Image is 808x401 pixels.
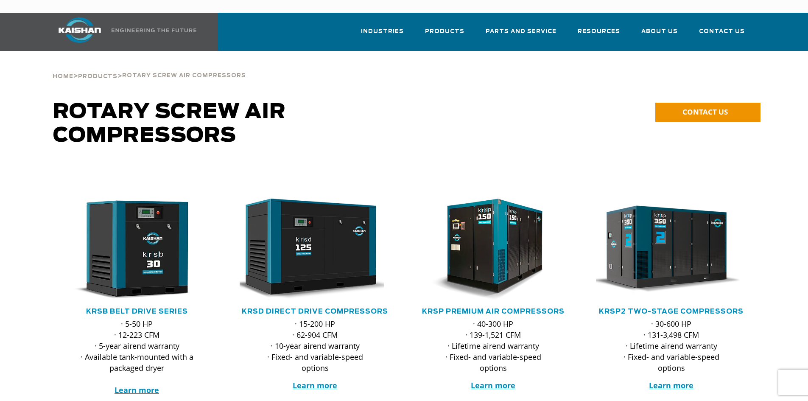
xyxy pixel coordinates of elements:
p: · 5-50 HP · 12-223 CFM · 5-year airend warranty · Available tank-mounted with a packaged dryer [78,318,196,395]
div: > > [53,51,246,83]
a: Kaishan USA [48,13,198,51]
span: Products [425,27,464,36]
div: krsb30 [62,199,212,300]
a: Learn more [649,380,693,390]
a: About Us [641,20,678,49]
a: Learn more [471,380,515,390]
div: krsd125 [240,199,391,300]
a: Contact Us [699,20,745,49]
a: Resources [578,20,620,49]
span: About Us [641,27,678,36]
span: Products [78,74,117,79]
span: CONTACT US [682,107,728,117]
span: Parts and Service [486,27,556,36]
a: Parts and Service [486,20,556,49]
a: Learn more [293,380,337,390]
div: krsp350 [596,199,747,300]
p: · 30-600 HP · 131-3,498 CFM · Lifetime airend warranty · Fixed- and variable-speed options [613,318,730,373]
div: krsp150 [418,199,569,300]
p: · 40-300 HP · 139-1,521 CFM · Lifetime airend warranty · Fixed- and variable-speed options [435,318,552,373]
a: KRSP2 Two-Stage Compressors [599,308,744,315]
span: Contact Us [699,27,745,36]
img: krsb30 [55,199,206,300]
span: Resources [578,27,620,36]
span: Home [53,74,73,79]
img: Engineering the future [112,28,196,32]
img: kaishan logo [48,17,112,43]
span: Rotary Screw Air Compressors [122,73,246,79]
a: Learn more [115,385,159,395]
a: Products [78,72,117,80]
p: · 15-200 HP · 62-904 CFM · 10-year airend warranty · Fixed- and variable-speed options [257,318,374,373]
a: Home [53,72,73,80]
span: Industries [361,27,404,36]
img: krsp150 [411,199,562,300]
a: CONTACT US [655,103,760,122]
a: Industries [361,20,404,49]
a: KRSD Direct Drive Compressors [242,308,388,315]
span: Rotary Screw Air Compressors [53,102,286,146]
a: KRSP Premium Air Compressors [422,308,565,315]
a: KRSB Belt Drive Series [86,308,188,315]
img: krsp350 [590,199,741,300]
img: krsd125 [233,199,384,300]
a: Products [425,20,464,49]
